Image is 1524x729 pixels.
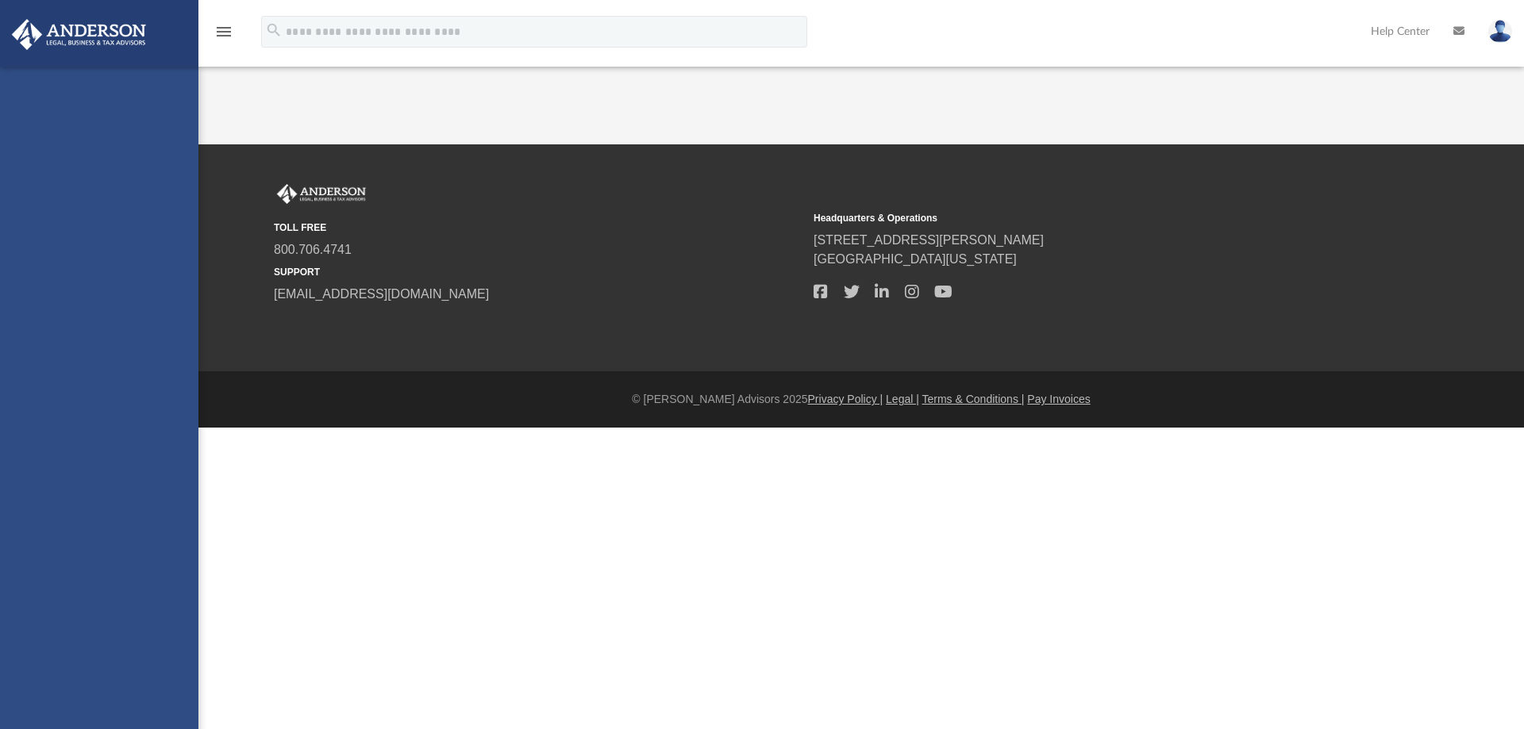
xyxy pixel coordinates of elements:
i: menu [214,22,233,41]
a: Terms & Conditions | [922,393,1025,405]
a: 800.706.4741 [274,243,352,256]
small: TOLL FREE [274,221,802,235]
a: menu [214,30,233,41]
a: Pay Invoices [1027,393,1090,405]
small: Headquarters & Operations [814,211,1342,225]
div: © [PERSON_NAME] Advisors 2025 [198,391,1524,408]
img: User Pic [1488,20,1512,43]
a: Legal | [886,393,919,405]
img: Anderson Advisors Platinum Portal [274,184,369,205]
a: [STREET_ADDRESS][PERSON_NAME] [814,233,1044,247]
i: search [265,21,283,39]
a: Privacy Policy | [808,393,883,405]
small: SUPPORT [274,265,802,279]
a: [GEOGRAPHIC_DATA][US_STATE] [814,252,1017,266]
a: [EMAIL_ADDRESS][DOMAIN_NAME] [274,287,489,301]
img: Anderson Advisors Platinum Portal [7,19,151,50]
